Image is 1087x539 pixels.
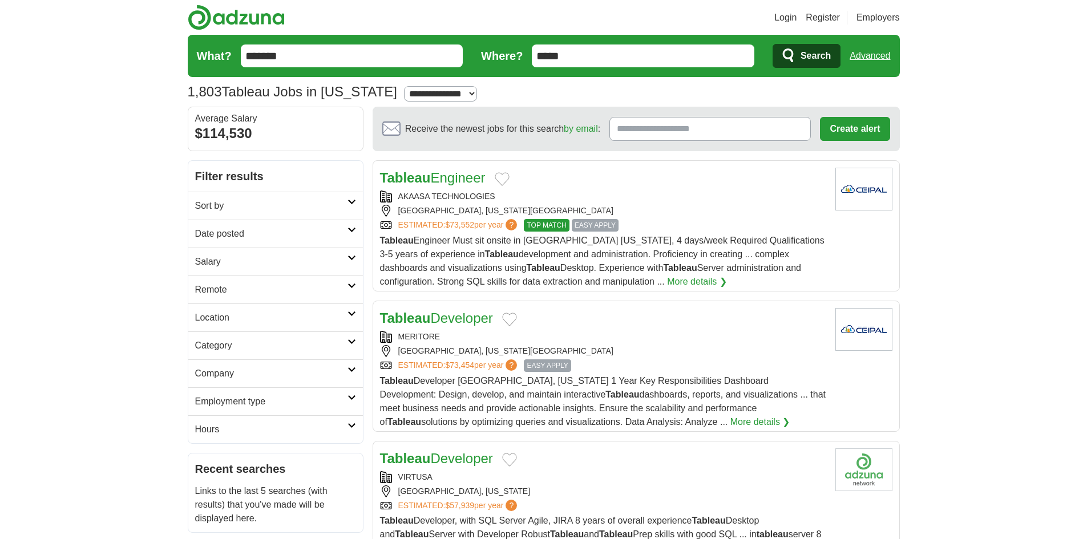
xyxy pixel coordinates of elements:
[195,339,347,352] h2: Category
[195,311,347,325] h2: Location
[550,529,584,539] strong: Tableau
[835,308,892,351] img: Company logo
[527,263,560,273] strong: Tableau
[188,359,363,387] a: Company
[481,47,523,64] label: Where?
[188,248,363,275] a: Salary
[572,219,619,232] span: EASY APPLY
[524,219,569,232] span: TOP MATCH
[380,485,826,497] div: [GEOGRAPHIC_DATA], [US_STATE]
[380,170,486,185] a: TableauEngineer
[387,417,421,427] strong: Tableau
[564,124,598,133] a: by email
[506,500,517,511] span: ?
[195,255,347,269] h2: Salary
[524,359,571,372] span: EASY APPLY
[380,236,414,245] strong: Tableau
[188,161,363,192] h2: Filter results
[195,484,356,525] p: Links to the last 5 searches (with results) that you've made will be displayed here.
[195,283,347,297] h2: Remote
[380,236,825,286] span: Engineer Must sit onsite in [GEOGRAPHIC_DATA] [US_STATE], 4 days/week Required Qualifications 3-5...
[380,471,826,483] div: VIRTUSA
[197,47,232,64] label: What?
[380,376,414,386] strong: Tableau
[667,275,727,289] a: More details ❯
[820,117,890,141] button: Create alert
[195,114,356,123] div: Average Salary
[773,44,840,68] button: Search
[495,172,510,186] button: Add to favorite jobs
[195,367,347,380] h2: Company
[398,359,520,372] a: ESTIMATED:$73,454per year?
[506,219,517,230] span: ?
[195,423,347,436] h2: Hours
[599,529,633,539] strong: Tableau
[445,360,474,370] span: $73,454
[380,170,431,185] strong: Tableau
[405,122,600,136] span: Receive the newest jobs for this search :
[380,516,414,525] strong: Tableau
[195,227,347,241] h2: Date posted
[188,303,363,331] a: Location
[730,415,790,429] a: More details ❯
[188,387,363,415] a: Employment type
[380,345,826,357] div: [GEOGRAPHIC_DATA], [US_STATE][GEOGRAPHIC_DATA]
[485,249,519,259] strong: Tableau
[188,220,363,248] a: Date posted
[195,199,347,213] h2: Sort by
[188,5,285,30] img: Adzuna logo
[605,390,639,399] strong: Tableau
[502,313,517,326] button: Add to favorite jobs
[380,310,493,326] a: TableauDeveloper
[380,191,826,202] div: AKAASA TECHNOLOGIES
[380,310,431,326] strong: Tableau
[445,501,474,510] span: $57,939
[188,415,363,443] a: Hours
[188,275,363,303] a: Remote
[188,82,222,102] span: 1,803
[398,219,520,232] a: ESTIMATED:$73,552per year?
[835,448,892,491] img: Company logo
[692,516,725,525] strong: Tableau
[757,529,789,539] strong: tableau
[850,44,890,67] a: Advanced
[774,11,797,25] a: Login
[195,123,356,144] div: $114,530
[806,11,840,25] a: Register
[502,453,517,467] button: Add to favorite jobs
[445,220,474,229] span: $73,552
[856,11,900,25] a: Employers
[506,359,517,371] span: ?
[663,263,697,273] strong: Tableau
[835,168,892,210] img: Company logo
[801,44,831,67] span: Search
[380,376,826,427] span: Developer [GEOGRAPHIC_DATA], [US_STATE] 1 Year Key Responsibilities Dashboard Development: Design...
[188,84,397,99] h1: Tableau Jobs in [US_STATE]
[380,451,493,466] a: TableauDeveloper
[188,331,363,359] a: Category
[188,192,363,220] a: Sort by
[195,460,356,477] h2: Recent searches
[398,500,520,512] a: ESTIMATED:$57,939per year?
[395,529,429,539] strong: Tableau
[380,451,431,466] strong: Tableau
[380,205,826,217] div: [GEOGRAPHIC_DATA], [US_STATE][GEOGRAPHIC_DATA]
[380,331,826,343] div: MERITORE
[195,395,347,408] h2: Employment type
